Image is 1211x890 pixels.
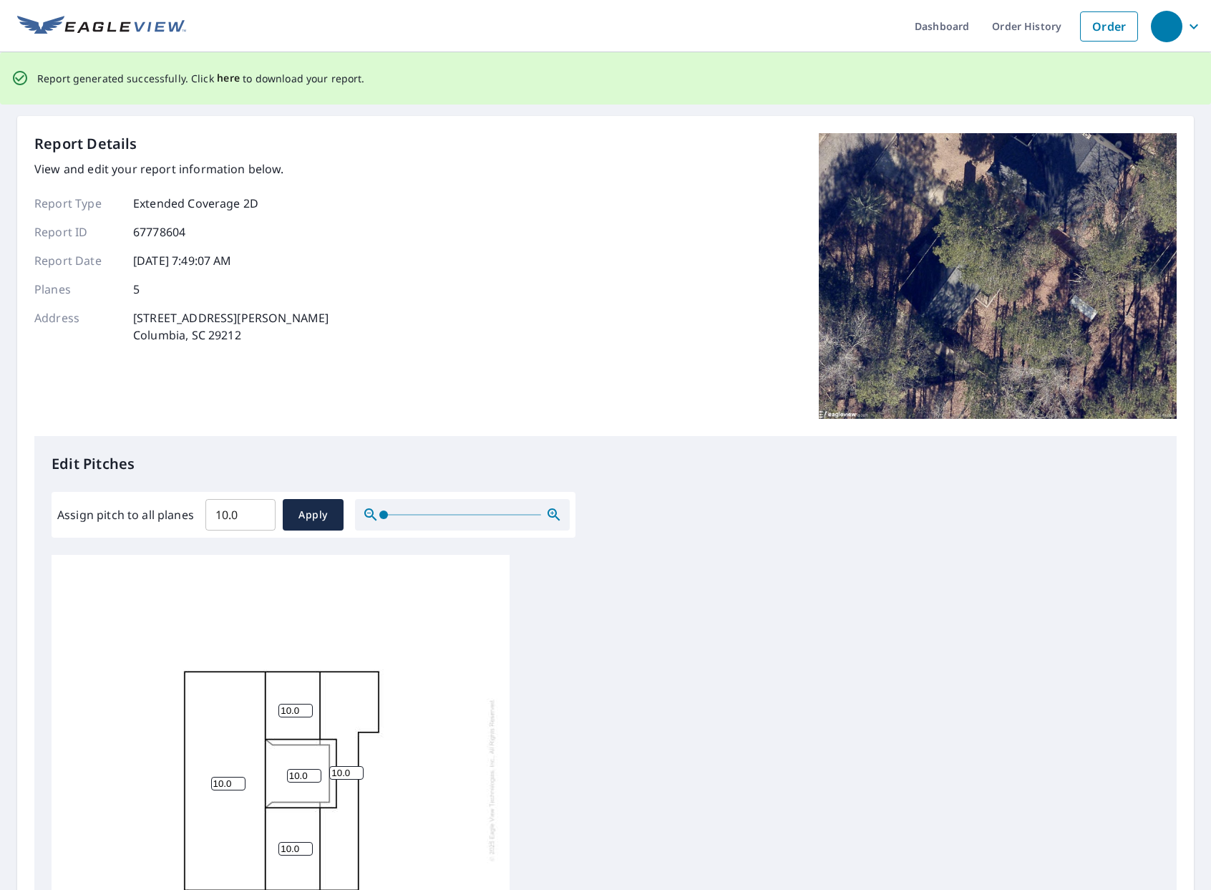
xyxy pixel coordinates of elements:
p: Address [34,309,120,344]
img: Top image [819,133,1177,420]
p: View and edit your report information below. [34,160,329,178]
button: here [217,69,240,87]
p: Edit Pitches [52,453,1159,475]
p: 67778604 [133,223,185,241]
p: Report generated successfully. Click to download your report. [37,69,365,87]
p: Report Type [34,195,120,212]
p: Planes [34,281,120,298]
p: Report Details [34,133,137,155]
label: Assign pitch to all planes [57,506,194,523]
a: Order [1080,11,1138,42]
span: Apply [294,506,332,524]
p: [DATE] 7:49:07 AM [133,252,232,269]
p: [STREET_ADDRESS][PERSON_NAME] Columbia, SC 29212 [133,309,329,344]
p: Report Date [34,252,120,269]
button: Apply [283,499,344,531]
p: 5 [133,281,140,298]
p: Extended Coverage 2D [133,195,258,212]
img: EV Logo [17,16,186,37]
p: Report ID [34,223,120,241]
input: 00.0 [205,495,276,535]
